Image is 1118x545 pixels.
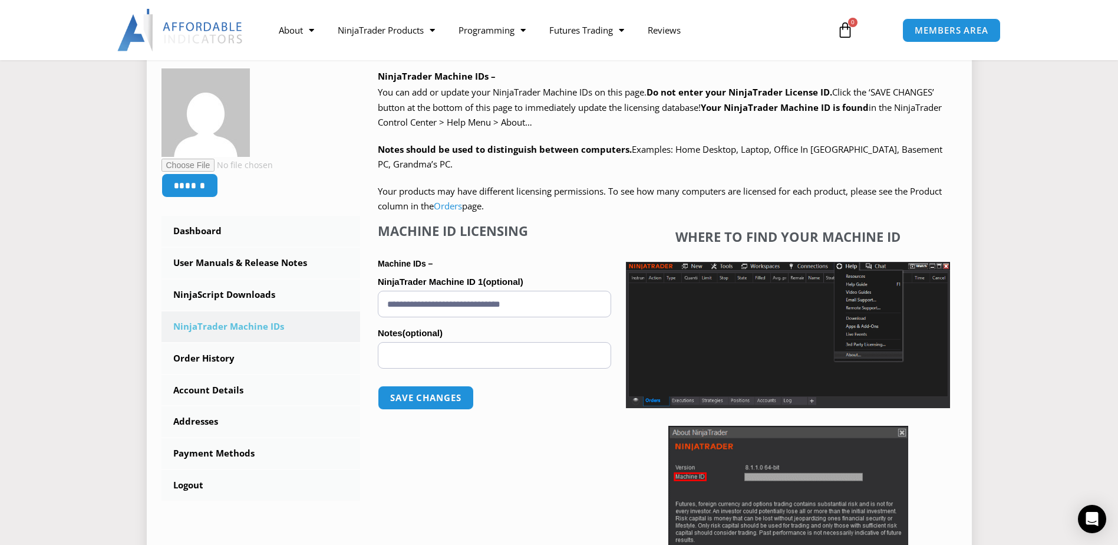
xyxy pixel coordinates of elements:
label: NinjaTrader Machine ID 1 [378,273,611,291]
a: Programming [447,17,537,44]
nav: Menu [267,17,823,44]
a: Account Details [161,375,361,406]
span: Click the ‘SAVE CHANGES’ button at the bottom of this page to immediately update the licensing da... [378,86,942,128]
img: LogoAI | Affordable Indicators – NinjaTrader [117,9,244,51]
span: Your products may have different licensing permissions. To see how many computers are licensed fo... [378,185,942,212]
a: Dashboard [161,216,361,247]
span: You can add or update your NinjaTrader Machine IDs on this page. [378,86,647,98]
a: Reviews [636,17,692,44]
a: NinjaTrader Products [326,17,447,44]
a: About [267,17,326,44]
a: Orders [434,200,462,212]
a: NinjaTrader Machine IDs [161,311,361,342]
b: NinjaTrader Machine IDs – [378,70,496,82]
a: Addresses [161,406,361,437]
strong: Notes should be used to distinguish between computers. [378,143,632,155]
h4: Where to find your Machine ID [626,229,950,244]
a: NinjaScript Downloads [161,280,361,310]
a: Logout [161,470,361,501]
span: Examples: Home Desktop, Laptop, Office In [GEOGRAPHIC_DATA], Basement PC, Grandma’s PC. [378,143,942,170]
a: Payment Methods [161,438,361,469]
div: Open Intercom Messenger [1078,505,1106,533]
a: Order History [161,343,361,374]
strong: Machine IDs – [378,259,433,268]
strong: Your NinjaTrader Machine ID is found [701,101,869,113]
label: Notes [378,324,611,342]
a: User Manuals & Release Notes [161,248,361,278]
span: (optional) [403,328,443,338]
a: 0 [819,13,871,47]
a: Futures Trading [537,17,636,44]
a: MEMBERS AREA [902,18,1001,42]
b: Do not enter your NinjaTrader License ID. [647,86,832,98]
img: 5eccf49239b7e3afb4ef5319cd43d4dfd43b1dd7f83f0d322c38f14b86080b24 [161,68,250,157]
nav: Account pages [161,216,361,501]
span: MEMBERS AREA [915,26,988,35]
span: 0 [848,18,858,27]
h4: Machine ID Licensing [378,223,611,238]
span: (optional) [483,277,523,287]
img: Screenshot 2025-01-17 1155544 | Affordable Indicators – NinjaTrader [626,262,950,408]
button: Save changes [378,386,474,410]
